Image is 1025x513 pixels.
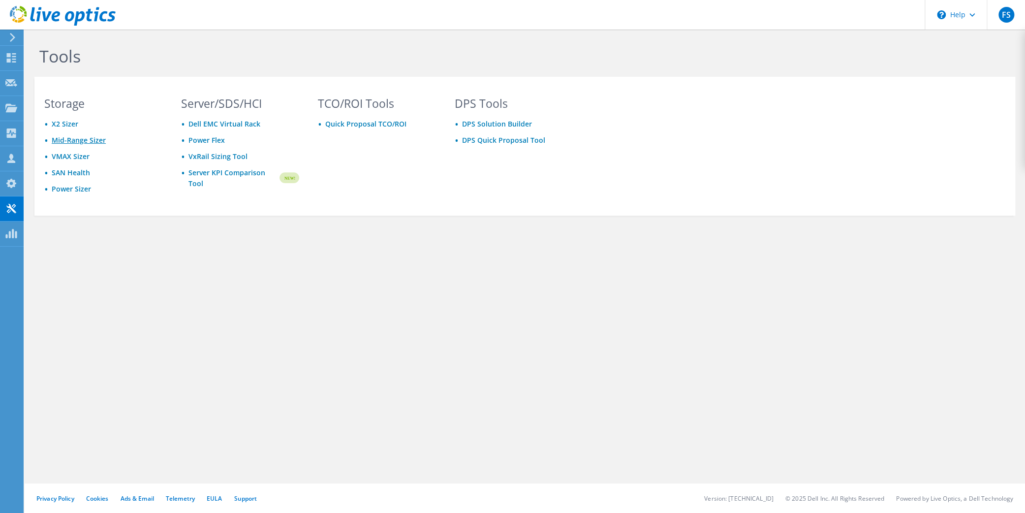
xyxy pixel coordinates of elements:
[207,494,222,503] a: EULA
[188,135,225,145] a: Power Flex
[188,119,260,128] a: Dell EMC Virtual Rack
[86,494,109,503] a: Cookies
[325,119,406,128] a: Quick Proposal TCO/ROI
[998,7,1014,23] span: FS
[462,119,532,128] a: DPS Solution Builder
[52,152,90,161] a: VMAX Sizer
[462,135,545,145] a: DPS Quick Proposal Tool
[896,494,1013,503] li: Powered by Live Optics, a Dell Technology
[36,494,74,503] a: Privacy Policy
[52,184,91,193] a: Power Sizer
[181,98,299,109] h3: Server/SDS/HCI
[39,46,704,66] h1: Tools
[166,494,195,503] a: Telemetry
[278,166,299,190] img: new-badge.svg
[188,152,248,161] a: VxRail Sizing Tool
[318,98,436,109] h3: TCO/ROI Tools
[785,494,884,503] li: © 2025 Dell Inc. All Rights Reserved
[44,98,162,109] h3: Storage
[188,167,278,189] a: Server KPI Comparison Tool
[52,135,106,145] a: Mid-Range Sizer
[704,494,774,503] li: Version: [TECHNICAL_ID]
[937,10,946,19] svg: \n
[455,98,573,109] h3: DPS Tools
[52,168,90,177] a: SAN Health
[121,494,154,503] a: Ads & Email
[234,494,257,503] a: Support
[52,119,78,128] a: X2 Sizer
